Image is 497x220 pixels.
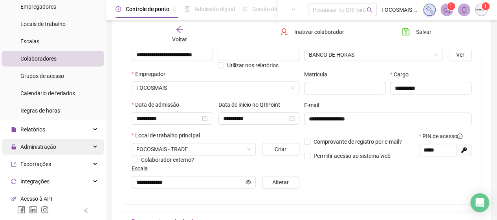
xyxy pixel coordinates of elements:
[456,50,464,59] span: Ver
[20,73,64,79] span: Grupos de acesso
[484,4,487,9] span: 1
[20,4,56,10] span: Empregadores
[422,132,462,141] span: PIN de acesso
[294,28,344,36] span: Inativar colaborador
[172,36,187,43] span: Voltar
[242,6,248,12] span: sun
[262,143,299,155] button: Criar
[20,178,50,185] span: Integrações
[274,26,350,38] button: Inativar colaborador
[20,38,39,44] span: Escalas
[20,107,60,114] span: Regras de horas
[172,7,177,12] span: pushpin
[425,6,434,14] img: sparkle-icon.fc2bf0ac1784a2077858766a79e2daf3.svg
[11,144,17,150] span: lock
[292,6,297,12] span: ellipsis
[367,7,372,13] span: search
[218,100,285,109] label: Data de início no QRPoint
[11,196,17,202] span: api
[443,6,450,13] span: notification
[29,206,37,214] span: linkedin
[141,157,194,163] span: Colaborador externo?
[132,164,153,173] label: Escala
[136,82,295,94] span: FOCOS SERVICOS CONTABEIS LTDA
[83,208,89,213] span: left
[136,143,251,155] span: SALVADOR
[246,179,251,185] span: eye
[416,28,431,36] span: Salvar
[396,26,437,38] button: Salvar
[275,145,286,153] span: Criar
[132,100,184,109] label: Data de admissão
[309,49,438,61] span: BANCO DE HORAS
[126,6,169,12] span: Controle de ponto
[17,206,25,214] span: facebook
[482,2,490,10] sup: Atualize o seu contato no menu Meus Dados
[20,126,45,133] span: Relatórios
[20,144,56,150] span: Administração
[132,70,171,78] label: Empregador
[390,70,414,79] label: Cargo
[304,101,324,109] label: E-mail
[470,193,489,212] div: Open Intercom Messenger
[314,139,402,145] span: Comprovante de registro por e-mail?
[460,6,468,13] span: bell
[227,62,279,68] span: Utilizar nos relatórios
[20,55,57,62] span: Colaboradores
[304,70,332,79] label: Matrícula
[252,6,292,12] span: Gestão de férias
[176,26,183,33] span: arrow-left
[11,161,17,167] span: export
[381,6,418,14] span: FOCOSMAIS CONTABILIDADE
[11,127,17,132] span: file
[20,161,51,167] span: Exportações
[184,6,190,12] span: file-done
[457,133,462,139] span: info-circle
[475,4,487,16] img: 1073
[262,176,299,189] button: Alterar
[11,179,17,184] span: sync
[132,131,205,140] label: Local de trabalho principal
[272,178,289,187] span: Alterar
[116,6,121,12] span: clock-circle
[447,2,455,10] sup: 1
[20,90,75,96] span: Calendário de feriados
[449,4,452,9] span: 1
[194,6,235,12] span: Admissão digital
[402,28,410,36] span: save
[41,206,49,214] span: instagram
[280,28,288,36] span: user-delete
[20,196,52,202] span: Acesso à API
[314,153,391,159] span: Permitir acesso ao sistema web
[449,48,471,61] button: Ver
[20,21,66,27] span: Locais de trabalho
